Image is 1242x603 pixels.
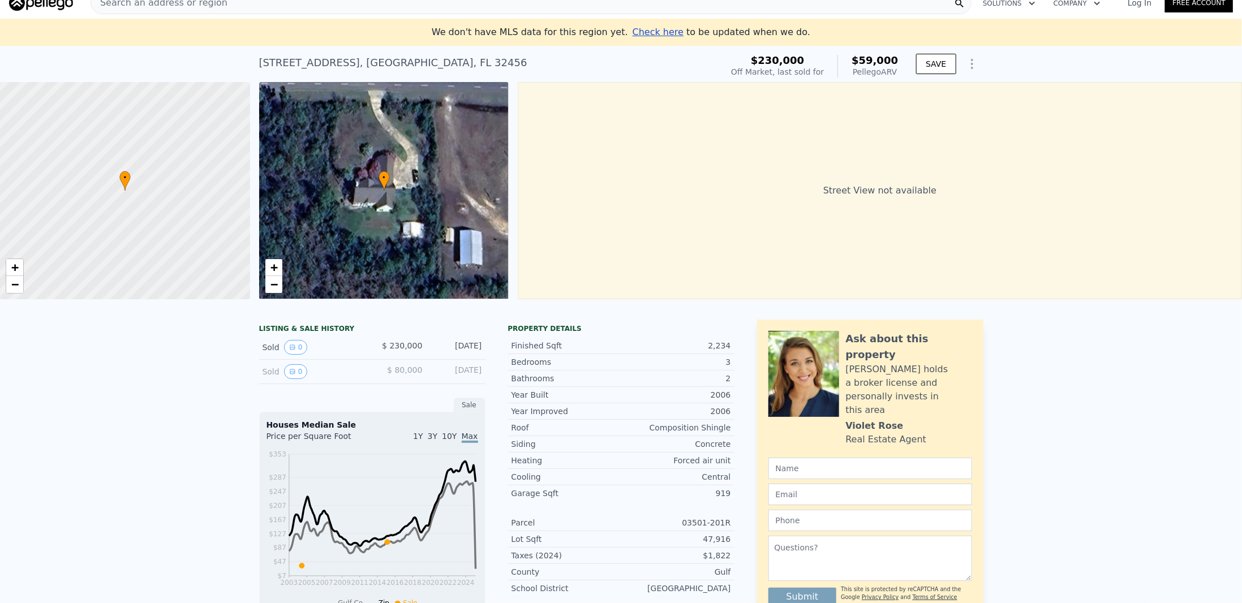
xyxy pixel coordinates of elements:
span: Max [462,432,478,443]
div: 2,234 [621,340,731,351]
div: Houses Median Sale [267,419,478,430]
span: − [11,277,19,291]
span: $ 80,000 [387,365,422,374]
div: Street View not available [518,82,1242,299]
div: Violet Rose [846,419,904,433]
div: Ask about this property [846,331,972,363]
div: Finished Sqft [512,340,621,351]
div: Parcel [512,517,621,528]
a: Privacy Policy [862,594,899,600]
input: Name [768,458,972,479]
span: + [11,260,19,274]
div: to be updated when we do. [633,25,810,39]
div: [GEOGRAPHIC_DATA] [621,583,731,594]
div: 2 [621,373,731,384]
div: • [379,171,390,191]
div: Gulf [621,566,731,578]
tspan: $287 [269,473,286,481]
span: $ 230,000 [382,341,422,350]
tspan: $87 [273,544,286,552]
a: Zoom out [265,276,282,293]
tspan: $353 [269,450,286,458]
input: Phone [768,510,972,531]
tspan: 2005 [298,579,315,587]
button: Show Options [961,53,983,75]
div: Siding [512,438,621,450]
tspan: 2003 [280,579,298,587]
tspan: $207 [269,502,286,510]
input: Email [768,484,972,505]
div: [PERSON_NAME] holds a broker license and personally invests in this area [846,363,972,417]
div: Cooling [512,471,621,483]
span: + [270,260,277,274]
tspan: 2014 [368,579,386,587]
div: Taxes (2024) [512,550,621,561]
div: Heating [512,455,621,466]
div: Bedrooms [512,356,621,368]
div: Bathrooms [512,373,621,384]
div: LISTING & SALE HISTORY [259,324,485,335]
div: 03501-201R [621,517,731,528]
div: We don't have MLS data for this region yet. [432,25,810,39]
tspan: 2009 [333,579,351,587]
span: 3Y [428,432,437,441]
a: Terms of Service [913,594,957,600]
span: • [379,173,390,183]
tspan: $7 [277,572,286,580]
div: Roof [512,422,621,433]
tspan: 2007 [316,579,333,587]
div: 919 [621,488,731,499]
div: School District [512,583,621,594]
tspan: 2011 [351,579,368,587]
tspan: 2018 [404,579,422,587]
div: Year Improved [512,406,621,417]
span: Check here [633,27,684,37]
div: Concrete [621,438,731,450]
div: Pellego ARV [852,66,898,77]
tspan: $247 [269,488,286,496]
tspan: 2022 [439,579,457,587]
div: Sold [263,364,363,379]
div: [DATE] [432,340,482,355]
a: Zoom out [6,276,23,293]
button: View historical data [284,364,308,379]
tspan: $167 [269,516,286,524]
div: Central [621,471,731,483]
tspan: $127 [269,530,286,538]
div: Year Built [512,389,621,400]
div: Property details [508,324,734,333]
div: 2006 [621,406,731,417]
div: Lot Sqft [512,533,621,545]
div: Garage Sqft [512,488,621,499]
button: SAVE [916,54,956,74]
div: • [119,171,131,191]
tspan: 2020 [422,579,439,587]
div: Real Estate Agent [846,433,927,446]
div: Off Market, last sold for [731,66,824,77]
span: − [270,277,277,291]
div: [STREET_ADDRESS] , [GEOGRAPHIC_DATA] , FL 32456 [259,55,527,71]
div: Forced air unit [621,455,731,466]
div: Sale [454,398,485,412]
div: $1,822 [621,550,731,561]
div: 2006 [621,389,731,400]
span: 10Y [442,432,457,441]
span: $230,000 [751,54,805,66]
span: • [119,173,131,183]
div: [DATE] [432,364,482,379]
tspan: 2016 [386,579,404,587]
tspan: $47 [273,558,286,566]
div: County [512,566,621,578]
div: 3 [621,356,731,368]
button: View historical data [284,340,308,355]
a: Zoom in [265,259,282,276]
span: 1Y [413,432,423,441]
div: Sold [263,340,363,355]
div: Composition Shingle [621,422,731,433]
div: Price per Square Foot [267,430,372,449]
span: $59,000 [852,54,898,66]
div: 47,916 [621,533,731,545]
tspan: 2024 [457,579,475,587]
a: Zoom in [6,259,23,276]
